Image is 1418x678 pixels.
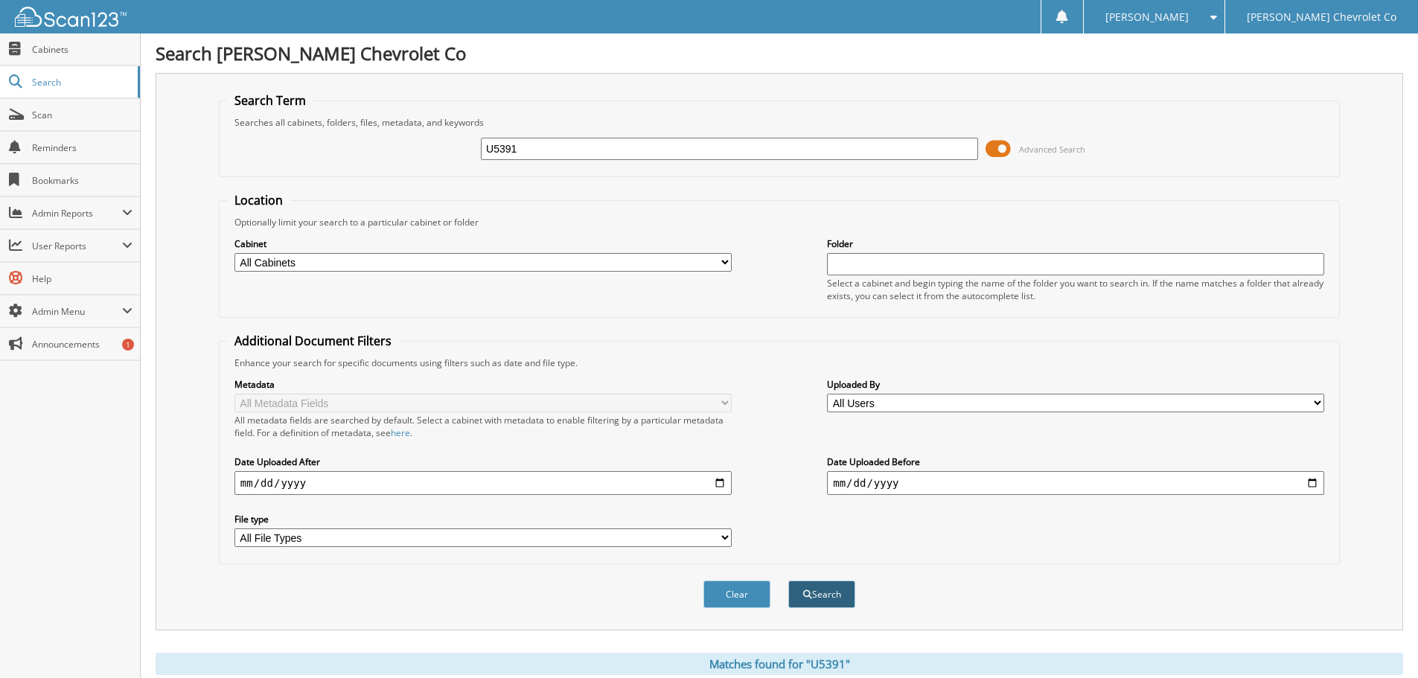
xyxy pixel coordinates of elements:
[32,305,122,318] span: Admin Menu
[234,378,732,391] label: Metadata
[227,192,290,208] legend: Location
[827,378,1324,391] label: Uploaded By
[156,653,1403,675] div: Matches found for "U5391"
[703,581,770,608] button: Clear
[32,141,132,154] span: Reminders
[1019,144,1085,155] span: Advanced Search
[32,43,132,56] span: Cabinets
[32,240,122,252] span: User Reports
[122,339,134,351] div: 1
[1247,13,1396,22] span: [PERSON_NAME] Chevrolet Co
[234,455,732,468] label: Date Uploaded After
[827,471,1324,495] input: end
[827,277,1324,302] div: Select a cabinet and begin typing the name of the folder you want to search in. If the name match...
[788,581,855,608] button: Search
[32,76,130,89] span: Search
[234,237,732,250] label: Cabinet
[15,7,127,27] img: scan123-logo-white.svg
[227,333,399,349] legend: Additional Document Filters
[234,471,732,495] input: start
[32,174,132,187] span: Bookmarks
[32,109,132,121] span: Scan
[227,356,1332,369] div: Enhance your search for specific documents using filters such as date and file type.
[391,426,410,439] a: here
[1105,13,1189,22] span: [PERSON_NAME]
[827,455,1324,468] label: Date Uploaded Before
[827,237,1324,250] label: Folder
[227,92,313,109] legend: Search Term
[234,414,732,439] div: All metadata fields are searched by default. Select a cabinet with metadata to enable filtering b...
[234,513,732,525] label: File type
[227,216,1332,228] div: Optionally limit your search to a particular cabinet or folder
[32,207,122,220] span: Admin Reports
[32,272,132,285] span: Help
[227,116,1332,129] div: Searches all cabinets, folders, files, metadata, and keywords
[32,338,132,351] span: Announcements
[156,41,1403,65] h1: Search [PERSON_NAME] Chevrolet Co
